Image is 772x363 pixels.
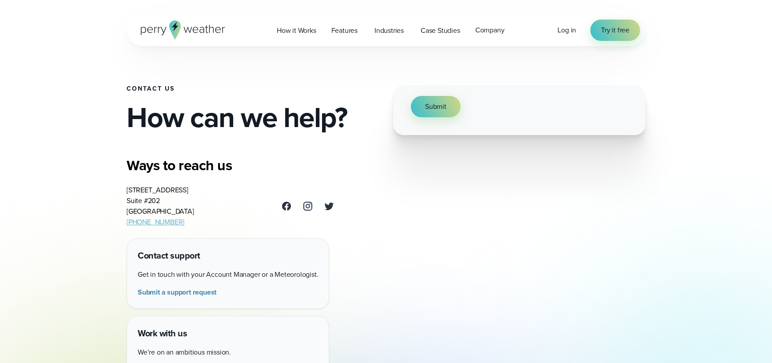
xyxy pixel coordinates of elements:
span: Industries [374,25,404,36]
button: Submit [411,96,461,117]
a: [PHONE_NUMBER] [127,217,184,227]
a: Case Studies [413,21,468,40]
span: Try it free [601,25,629,36]
span: Log in [557,25,576,35]
a: How it Works [269,21,324,40]
span: Company [475,25,505,36]
p: Get in touch with your Account Manager or a Meteorologist. [138,269,318,280]
a: Log in [557,25,576,36]
h3: Ways to reach us [127,156,334,174]
span: Features [331,25,358,36]
span: Submit [425,101,446,112]
h2: How can we help? [127,103,379,132]
span: Submit a support request [138,287,216,298]
h4: Work with us [138,327,318,340]
p: We’re on an ambitious mission. [138,347,318,358]
a: Submit a support request [138,287,220,298]
h4: Contact support [138,249,318,262]
a: Try it free [590,20,640,41]
span: Case Studies [421,25,460,36]
h1: Contact Us [127,85,379,92]
span: How it Works [277,25,316,36]
address: [STREET_ADDRESS] Suite #202 [GEOGRAPHIC_DATA] [127,185,194,227]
